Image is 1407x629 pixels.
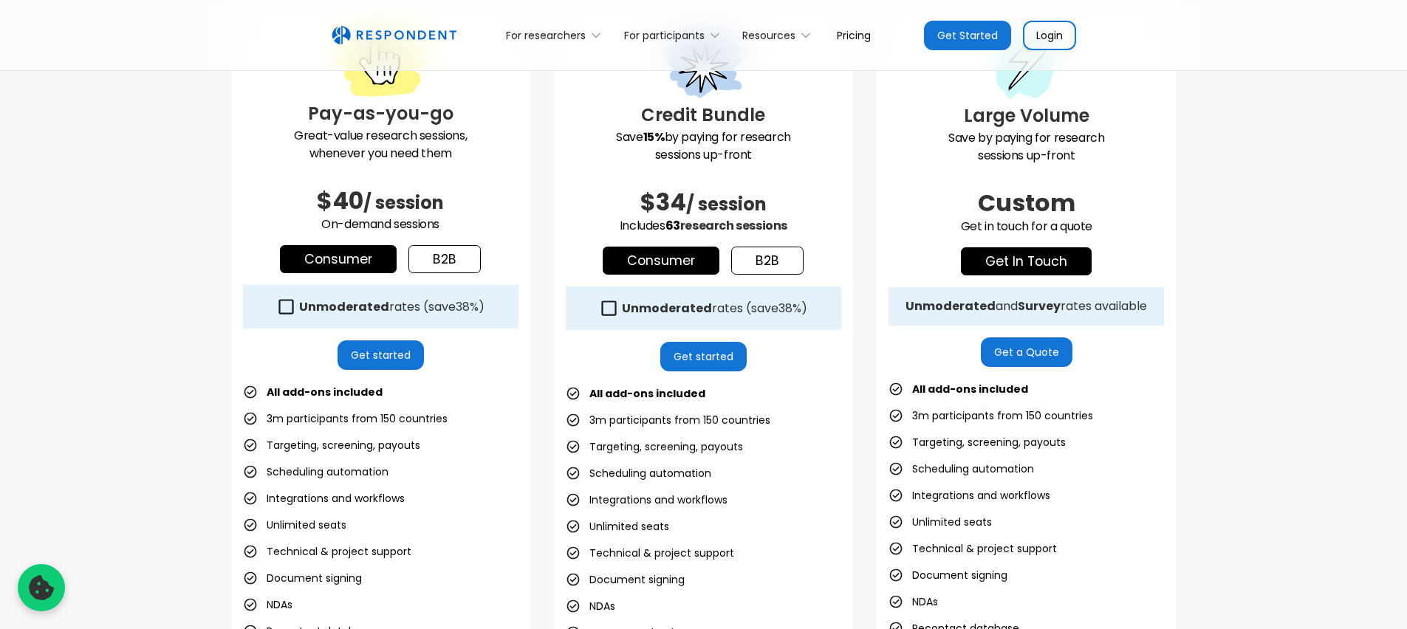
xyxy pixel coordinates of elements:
div: Resources [734,18,825,52]
a: home [332,26,456,45]
li: Integrations and workflows [243,488,405,509]
div: For participants [615,18,733,52]
strong: All add-ons included [912,382,1028,396]
li: Integrations and workflows [566,489,728,510]
li: Scheduling automation [889,458,1034,479]
a: Get started [338,340,424,370]
li: Technical & project support [243,541,411,562]
li: Targeting, screening, payouts [889,432,1066,453]
span: 63 [665,217,680,234]
div: rates (save ) [622,301,807,316]
strong: Unmoderated [622,300,712,317]
li: NDAs [566,596,615,616]
li: 3m participants from 150 countries [889,405,1093,426]
p: Save by paying for research sessions up-front [889,129,1164,165]
li: Scheduling automation [243,461,388,482]
li: Unlimited seats [889,512,992,532]
a: b2b [731,247,804,275]
strong: All add-ons included [589,386,705,401]
a: b2b [408,245,481,273]
div: For researchers [506,28,586,43]
div: Resources [742,28,795,43]
div: For researchers [498,18,615,52]
strong: 15% [643,128,665,145]
div: For participants [624,28,705,43]
li: Document signing [889,565,1007,585]
a: Login [1023,21,1076,50]
strong: Unmoderated [299,298,389,315]
div: and rates available [906,299,1147,314]
li: Targeting, screening, payouts [566,436,743,457]
span: / session [686,192,767,216]
span: $34 [640,185,686,219]
img: Untitled UI logotext [332,26,456,45]
li: Technical & project support [889,538,1057,559]
strong: All add-ons included [267,385,383,399]
h3: Pay-as-you-go [243,100,518,127]
strong: Survey [1018,298,1061,314]
a: Pricing [825,18,883,52]
a: Get started [660,342,747,371]
h3: Credit Bundle [566,102,841,128]
span: $40 [317,184,363,217]
li: Unlimited seats [243,515,346,535]
p: Includes [566,217,841,235]
a: Consumer [280,245,397,273]
strong: Unmoderated [906,298,996,314]
p: Great-value research sessions, whenever you need them [243,127,518,162]
a: Consumer [603,247,719,275]
h3: Large Volume [889,103,1164,129]
a: Get a Quote [981,337,1072,367]
li: Document signing [243,568,362,588]
li: 3m participants from 150 countries [566,410,770,430]
span: research sessions [680,217,787,234]
li: Targeting, screening, payouts [243,435,420,456]
p: Save by paying for research sessions up-front [566,128,841,164]
span: 38% [778,300,801,317]
span: 38% [456,298,479,315]
p: On-demand sessions [243,216,518,233]
a: get in touch [961,247,1092,275]
li: 3m participants from 150 countries [243,408,448,429]
li: Integrations and workflows [889,485,1050,506]
a: Get Started [924,21,1011,50]
div: rates (save ) [299,300,485,314]
li: Technical & project support [566,543,734,563]
p: Get in touch for a quote [889,218,1164,236]
li: NDAs [889,591,938,612]
li: NDAs [243,594,292,615]
li: Document signing [566,569,685,590]
li: Unlimited seats [566,516,669,537]
li: Scheduling automation [566,463,711,484]
span: / session [363,190,444,215]
span: Custom [978,186,1075,219]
